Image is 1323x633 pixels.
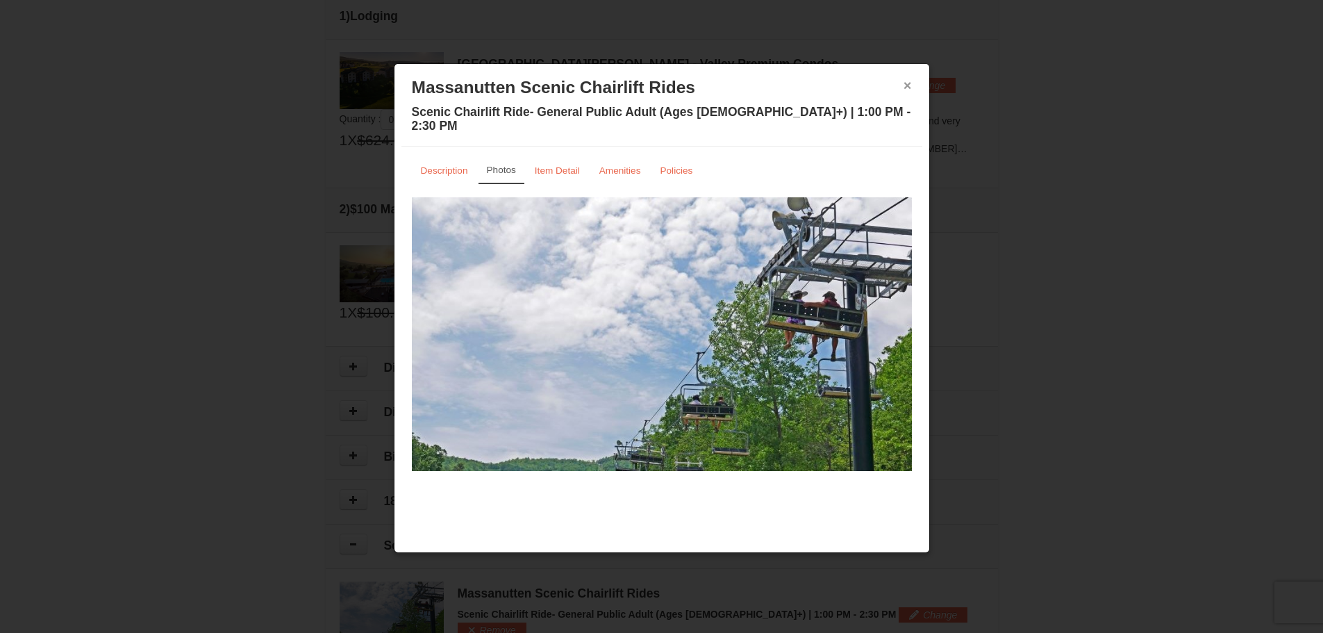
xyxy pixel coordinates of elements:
h3: Massanutten Scenic Chairlift Rides [412,77,912,98]
img: 24896431-9-664d1467.jpg [412,197,912,471]
a: Photos [479,157,524,184]
a: Policies [651,157,701,184]
small: Policies [660,165,692,176]
a: Amenities [590,157,650,184]
h4: Scenic Chairlift Ride- General Public Adult (Ages [DEMOGRAPHIC_DATA]+) | 1:00 PM - 2:30 PM [412,105,912,133]
small: Description [421,165,468,176]
small: Photos [487,165,516,175]
small: Item Detail [535,165,580,176]
a: Description [412,157,477,184]
button: × [904,79,912,92]
small: Amenities [599,165,641,176]
a: Item Detail [526,157,589,184]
